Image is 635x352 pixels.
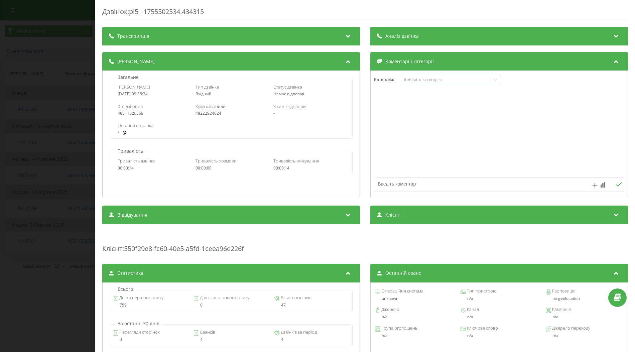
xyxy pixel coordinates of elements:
[461,333,538,338] div: n/a
[380,288,423,295] span: Операційна система
[196,91,212,97] span: Вхідний
[113,303,188,308] div: 759
[274,337,350,342] div: 4
[118,92,188,96] div: [DATE] 09:35:34
[196,166,266,170] div: 00:00:00
[116,320,161,327] p: За останні 30 днів
[385,58,434,65] span: Коментарі і категорії
[273,158,319,164] span: Тривалість очікування
[274,303,350,308] div: 47
[385,270,421,276] span: Останній сеанс
[280,295,311,301] span: Всього дзвінків
[273,84,302,90] span: Статус дзвінка
[196,158,237,164] span: Тривалість розмови
[380,325,417,332] span: Група оголошень
[117,270,143,276] span: Статистика
[196,103,226,109] span: Куди дзвонили
[273,103,306,109] span: З ким з'єднаний
[273,166,344,170] div: 00:00:14
[118,295,163,301] span: Днів з першого візиту
[466,306,479,313] span: Канал
[404,77,487,82] div: Виберіть категорію
[118,158,155,164] span: Тривалість дзвінка
[375,296,453,301] div: unknown
[118,166,188,170] div: 00:00:14
[380,306,399,313] span: Джерело
[116,74,140,81] p: Загальне
[546,296,623,301] div: no geolocation
[194,337,269,342] div: 4
[551,288,576,295] span: Геопозиція
[118,111,188,116] div: 48511520569
[117,33,149,39] span: Транскрипція
[546,315,623,319] div: n/a
[102,244,122,253] span: Клієнт
[118,84,150,90] span: [PERSON_NAME]
[196,84,219,90] span: Тип дзвінка
[461,315,538,319] div: n/a
[196,111,266,116] div: 48222924024
[374,77,401,82] h4: Категорія :
[113,337,188,342] div: 0
[117,58,155,65] span: [PERSON_NAME]
[551,306,571,313] span: Кампанія
[116,286,135,292] p: Всього
[552,333,623,338] div: n/a
[375,315,453,319] div: n/a
[199,329,215,336] span: Сеансів
[118,329,160,336] span: Перегляди сторінок
[273,91,304,97] span: Немає відповіді
[102,7,628,20] div: Дзвінок : pl5_-1755502534.434315
[118,103,143,109] span: Хто дзвонив
[194,303,269,308] div: 0
[466,288,496,295] span: Тип пристрою
[102,231,628,257] div: : 550f29e8-fc60-40e5-a5fd-1ceea96e226f
[117,212,147,218] span: Відвідування
[118,122,153,128] span: Остання сторінка
[199,295,249,301] span: Днів з останнього візиту
[273,111,344,116] div: -
[280,329,317,336] span: Дзвінків за період
[466,325,498,332] span: Ключове слово
[385,212,400,218] span: Клієнт
[461,296,538,301] div: n/a
[118,130,119,135] a: /
[385,33,419,39] span: Аналіз дзвінка
[551,325,590,332] span: Джерело переходу
[116,148,145,154] p: Тривалість
[375,333,453,338] div: n/a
